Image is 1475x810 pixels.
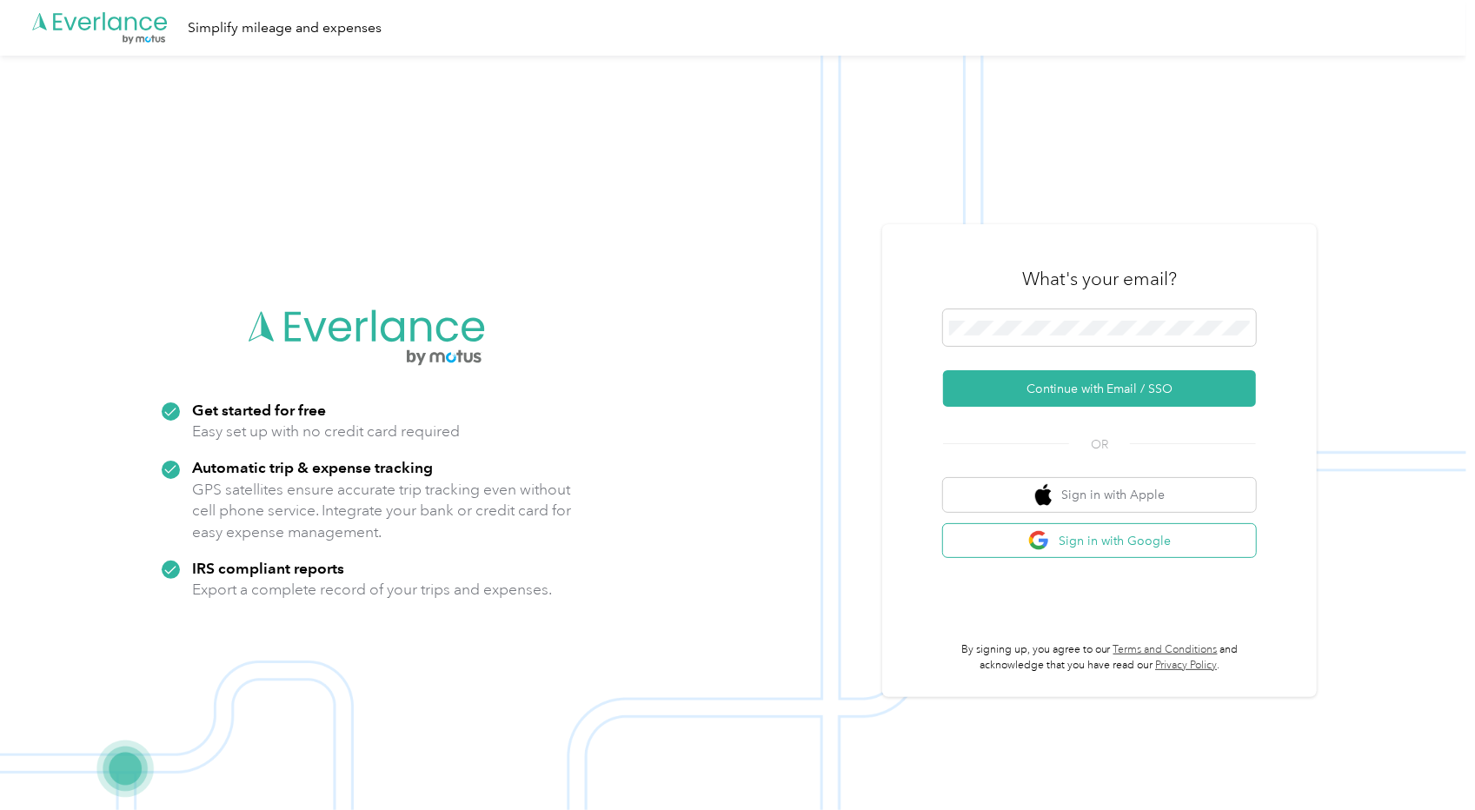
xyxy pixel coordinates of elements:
p: By signing up, you agree to our and acknowledge that you have read our . [943,642,1256,673]
div: Simplify mileage and expenses [188,17,382,39]
p: GPS satellites ensure accurate trip tracking even without cell phone service. Integrate your bank... [192,479,572,543]
iframe: Everlance-gr Chat Button Frame [1378,713,1475,810]
strong: IRS compliant reports [192,559,344,577]
a: Privacy Policy [1155,659,1217,672]
button: google logoSign in with Google [943,524,1256,558]
strong: Get started for free [192,401,326,419]
a: Terms and Conditions [1113,643,1218,656]
p: Easy set up with no credit card required [192,421,460,442]
button: apple logoSign in with Apple [943,478,1256,512]
strong: Automatic trip & expense tracking [192,458,433,476]
p: Export a complete record of your trips and expenses. [192,579,552,601]
button: Continue with Email / SSO [943,370,1256,407]
h3: What's your email? [1022,267,1177,291]
img: google logo [1028,530,1050,552]
span: OR [1069,435,1130,454]
img: apple logo [1035,484,1053,506]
